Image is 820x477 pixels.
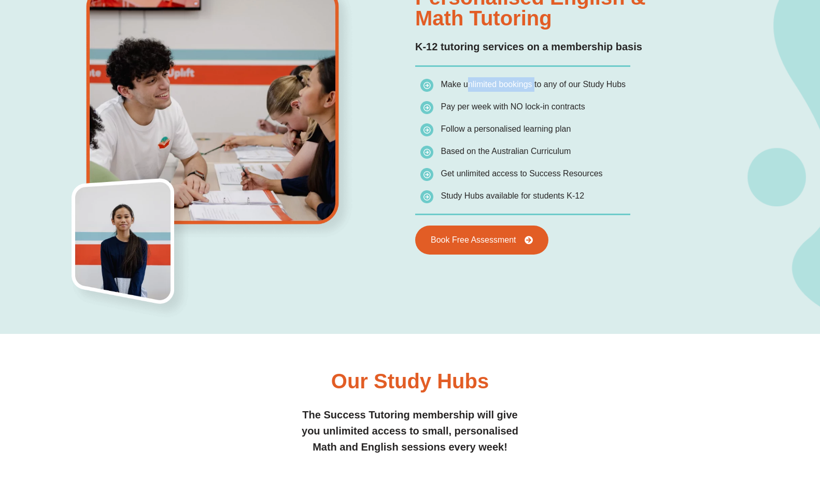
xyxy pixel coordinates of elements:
h2: Our Study Hubs [331,371,489,391]
span: Make unlimited bookings to any of our Study Hubs [441,80,626,89]
img: icon-list.png [420,146,433,159]
img: icon-list.png [420,123,433,136]
img: icon-list.png [420,101,433,114]
h2: K-12 tutoring services on a membership basis [415,39,774,55]
span: Book Free Assessment [431,236,516,244]
span: Pay per week with NO lock-in contracts [441,102,585,111]
img: icon-list.png [420,168,433,181]
img: icon-list.png [420,79,433,92]
h2: The Success Tutoring membership will give you unlimited access to small, personalised Math and En... [299,407,520,455]
span: Follow a personalised learning plan [441,124,571,133]
span: Study Hubs available for students K-12 [441,191,584,200]
img: icon-list.png [420,190,433,203]
span: Based on the Australian Curriculum [441,147,571,156]
iframe: Chat Widget [642,360,820,477]
a: Book Free Assessment [415,226,548,255]
span: Get unlimited access to Success Resources [441,169,602,178]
